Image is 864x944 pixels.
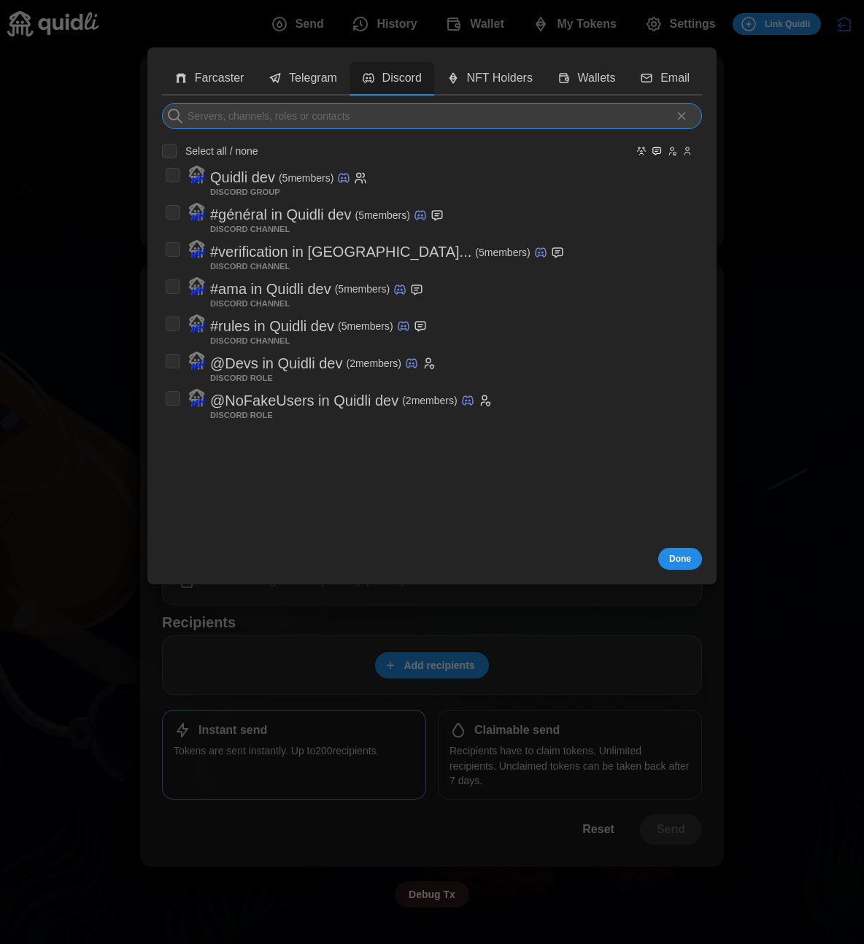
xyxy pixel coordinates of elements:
[210,277,331,301] p: #ama in Quidli dev
[210,376,273,382] p: DISCORD ROLE
[188,314,207,333] img: #rules in Quidli dev
[210,338,290,344] p: DISCORD CHANNEL
[335,282,390,296] p: ( 5 members)
[682,145,693,157] button: Hide Users
[355,208,409,223] p: ( 5 members)
[210,240,471,264] p: #verification in [GEOGRAPHIC_DATA]...
[210,352,342,376] p: @Devs in Quidli dev
[651,145,663,157] button: Hide Channels
[162,103,702,129] input: Servers, channels, roles or contacts
[289,69,337,88] p: Telegram
[636,145,647,157] button: Hide Groups
[660,69,690,88] p: Email
[210,413,273,419] p: DISCORD ROLE
[188,277,207,296] img: #ama in Quidli dev
[382,69,422,88] p: Discord
[210,264,290,270] p: DISCORD CHANNEL
[210,203,351,227] p: #général in Quidli dev
[467,69,533,88] p: NFT Holders
[658,548,702,570] button: Done
[177,144,258,158] label: Select all / none
[210,389,398,413] p: @NoFakeUsers in Quidli dev
[338,319,393,333] p: ( 5 members)
[188,203,207,222] img: #général in Quidli dev
[578,69,616,88] p: Wallets
[210,166,275,190] p: Quidli dev
[402,393,457,408] p: ( 2 members)
[188,240,207,259] img: #verification in Quidli dev
[279,171,333,185] p: ( 5 members)
[188,389,207,408] img: @NoFakeUsers in Quidli dev
[210,314,334,338] p: #rules in Quidli dev
[210,190,280,196] p: DISCORD GROUP
[475,245,530,260] p: ( 5 members)
[195,69,244,88] p: Farcaster
[210,301,290,307] p: DISCORD CHANNEL
[188,166,207,185] img: Quidli dev
[346,356,401,371] p: ( 2 members)
[210,227,290,233] p: DISCORD CHANNEL
[666,145,678,157] button: Hide Roles
[188,352,207,371] img: @Devs in Quidli dev
[669,549,691,569] span: Done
